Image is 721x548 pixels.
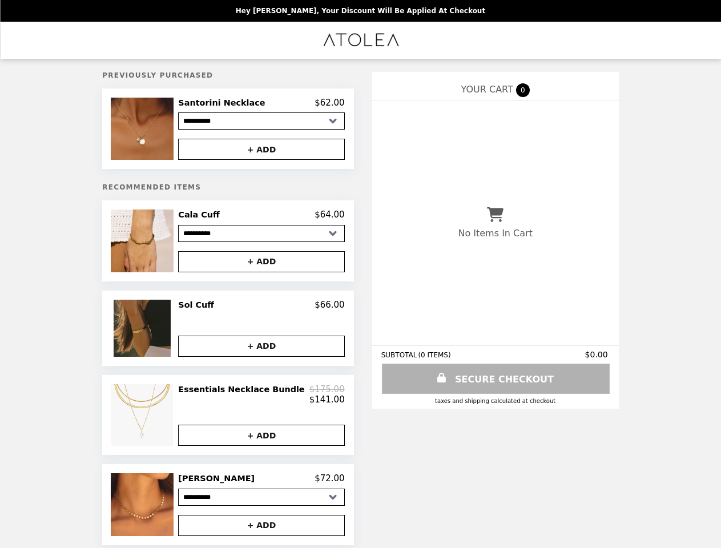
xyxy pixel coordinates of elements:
[178,98,269,108] h2: Santorini Necklace
[315,209,345,220] p: $64.00
[102,71,353,79] h5: Previously Purchased
[315,98,345,108] p: $62.00
[381,398,610,404] div: Taxes and Shipping calculated at checkout
[381,351,418,359] span: SUBTOTAL
[315,300,345,310] p: $66.00
[309,394,345,405] p: $141.00
[178,112,344,130] select: Select a product variant
[178,209,224,220] h2: Cala Cuff
[111,384,176,446] img: Essentials Necklace Bundle
[111,98,176,160] img: Santorini Necklace
[114,300,174,357] img: Sol Cuff
[178,489,344,506] select: Select a product variant
[178,384,309,394] h2: Essentials Necklace Bundle
[309,384,345,394] p: $175.00
[585,350,610,359] span: $0.00
[111,473,176,535] img: Ilios Choker
[102,183,353,191] h5: Recommended Items
[315,473,345,483] p: $72.00
[111,209,176,272] img: Cala Cuff
[178,139,344,160] button: + ADD
[236,7,485,15] p: Hey [PERSON_NAME], your discount will be applied at checkout
[178,336,344,357] button: + ADD
[178,515,344,536] button: + ADD
[321,29,400,52] img: Brand Logo
[178,425,344,446] button: + ADD
[178,300,219,310] h2: Sol Cuff
[178,251,344,272] button: + ADD
[178,225,344,242] select: Select a product variant
[461,84,513,95] span: YOUR CART
[458,228,532,239] p: No Items In Cart
[178,473,259,483] h2: [PERSON_NAME]
[418,351,450,359] span: ( 0 ITEMS )
[516,83,530,97] span: 0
